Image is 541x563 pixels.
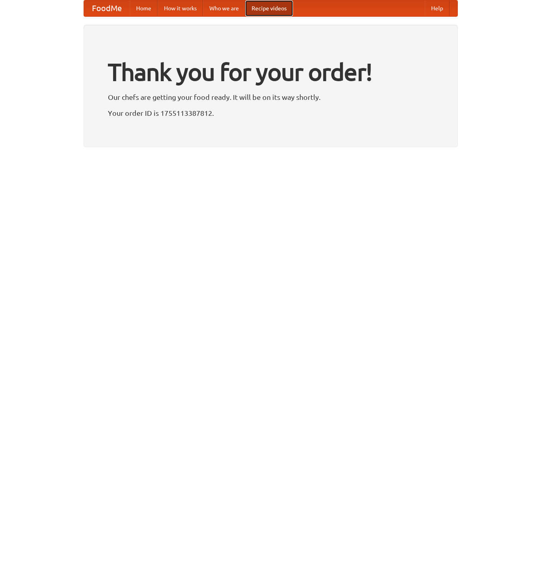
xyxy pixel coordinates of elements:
[84,0,130,16] a: FoodMe
[425,0,449,16] a: Help
[108,53,434,91] h1: Thank you for your order!
[108,91,434,103] p: Our chefs are getting your food ready. It will be on its way shortly.
[158,0,203,16] a: How it works
[130,0,158,16] a: Home
[203,0,245,16] a: Who we are
[245,0,293,16] a: Recipe videos
[108,107,434,119] p: Your order ID is 1755113387812.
